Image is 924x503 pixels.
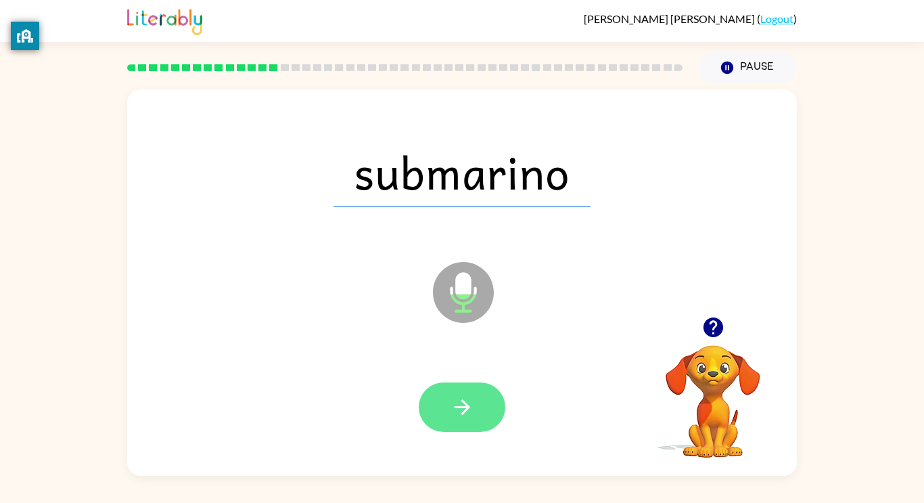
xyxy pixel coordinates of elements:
span: submarino [333,137,591,207]
img: Literably [127,5,202,35]
button: privacy banner [11,22,39,50]
span: [PERSON_NAME] [PERSON_NAME] [584,12,757,25]
div: ( ) [584,12,797,25]
video: Your browser must support playing .mp4 files to use Literably. Please try using another browser. [645,324,781,460]
button: Pause [699,52,797,83]
a: Logout [760,12,793,25]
